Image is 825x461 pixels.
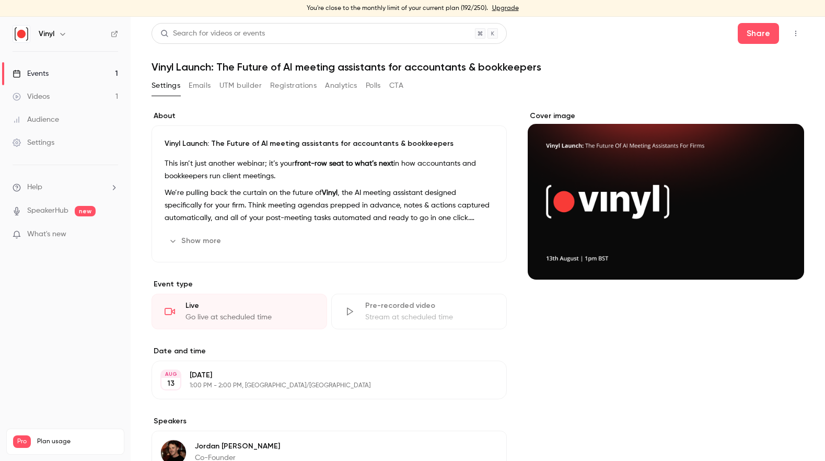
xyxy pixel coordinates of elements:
[13,114,59,125] div: Audience
[165,139,494,149] p: Vinyl Launch: The Future of AI meeting assistants for accountants & bookkeepers
[389,77,403,94] button: CTA
[189,77,211,94] button: Emails
[165,157,494,182] p: This isn’t just another webinar; it’s your in how accountants and bookkeepers run client meetings.
[270,77,317,94] button: Registrations
[13,182,118,193] li: help-dropdown-opener
[13,26,30,42] img: Vinyl
[366,77,381,94] button: Polls
[331,294,507,329] div: Pre-recorded videoStream at scheduled time
[325,77,357,94] button: Analytics
[152,279,507,290] p: Event type
[27,229,66,240] span: What's new
[190,370,451,381] p: [DATE]
[13,435,31,448] span: Pro
[365,312,494,322] div: Stream at scheduled time
[295,160,393,167] strong: front-row seat to what’s next
[167,378,175,389] p: 13
[190,382,451,390] p: 1:00 PM - 2:00 PM, [GEOGRAPHIC_DATA]/[GEOGRAPHIC_DATA]
[27,205,68,216] a: SpeakerHub
[152,346,507,356] label: Date and time
[492,4,519,13] a: Upgrade
[185,312,314,322] div: Go live at scheduled time
[27,182,42,193] span: Help
[165,187,494,224] p: We’re pulling back the curtain on the future of , the AI meeting assistant designed specifically ...
[528,111,804,280] section: Cover image
[152,111,507,121] label: About
[738,23,779,44] button: Share
[152,416,507,427] label: Speakers
[37,437,118,446] span: Plan usage
[13,137,54,148] div: Settings
[152,61,804,73] h1: Vinyl Launch: The Future of AI meeting assistants for accountants & bookkeepers
[195,441,280,452] p: Jordan [PERSON_NAME]
[152,77,180,94] button: Settings
[39,29,54,39] h6: Vinyl
[528,111,804,121] label: Cover image
[165,233,227,249] button: Show more
[13,91,50,102] div: Videos
[160,28,265,39] div: Search for videos or events
[75,206,96,216] span: new
[322,189,338,197] strong: Vinyl
[13,68,49,79] div: Events
[219,77,262,94] button: UTM builder
[365,301,494,311] div: Pre-recorded video
[185,301,314,311] div: Live
[161,371,180,378] div: AUG
[152,294,327,329] div: LiveGo live at scheduled time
